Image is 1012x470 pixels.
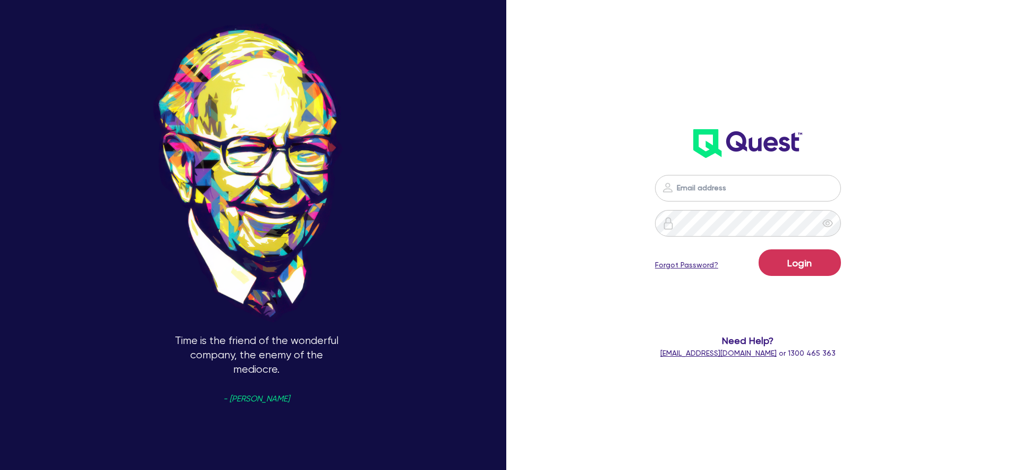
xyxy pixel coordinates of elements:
img: icon-password [662,217,675,230]
img: icon-password [661,181,674,194]
input: Email address [655,175,841,202]
a: [EMAIL_ADDRESS][DOMAIN_NAME] [660,349,777,357]
span: - [PERSON_NAME] [223,395,290,403]
span: eye [822,218,833,229]
button: Login [759,249,841,276]
img: wH2k97JdezQIQAAAABJRU5ErkJggg== [693,129,802,158]
a: Forgot Password? [655,259,718,271]
span: or 1300 465 363 [660,349,836,357]
span: Need Help? [613,333,884,348]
